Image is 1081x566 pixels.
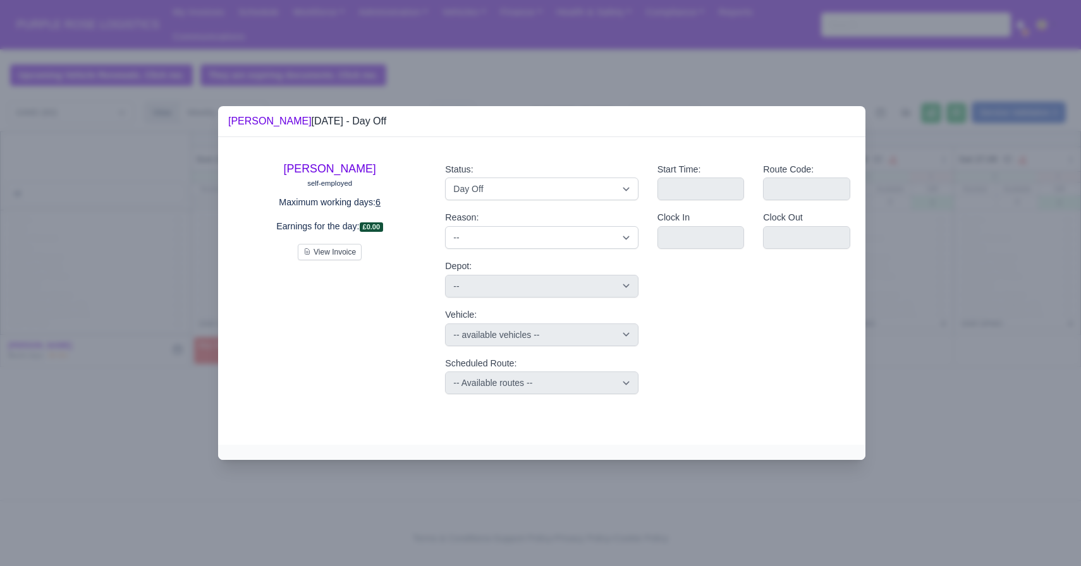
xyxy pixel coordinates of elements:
[657,162,701,177] label: Start Time:
[445,210,479,225] label: Reason:
[284,162,376,175] a: [PERSON_NAME]
[445,259,472,274] label: Depot:
[445,356,516,371] label: Scheduled Route:
[360,222,384,232] span: £0.00
[1018,505,1081,566] iframe: Chat Widget
[233,195,426,210] p: Maximum working days:
[307,179,352,187] small: self-employed
[233,219,426,234] p: Earnings for the day:
[763,210,803,225] label: Clock Out
[445,162,473,177] label: Status:
[228,114,386,129] div: [DATE] - Day Off
[228,116,312,126] a: [PERSON_NAME]
[445,308,477,322] label: Vehicle:
[298,244,362,260] button: View Invoice
[376,197,381,207] u: 6
[763,162,814,177] label: Route Code:
[657,210,690,225] label: Clock In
